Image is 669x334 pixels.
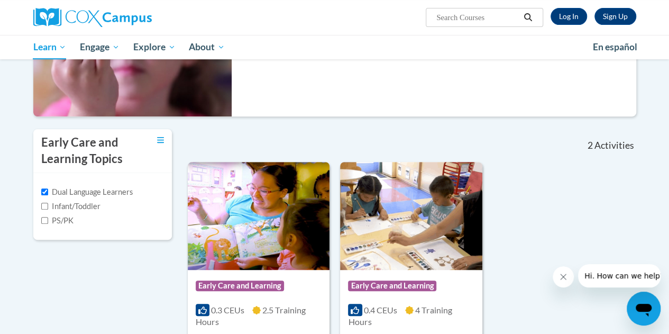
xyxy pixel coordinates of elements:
[594,8,636,25] a: Register
[41,186,133,198] label: Dual Language Learners
[593,41,637,52] span: En español
[211,305,244,315] span: 0.3 CEUs
[594,140,634,151] span: Activities
[182,35,232,59] a: About
[41,201,100,212] label: Infant/Toddler
[73,35,126,59] a: Engage
[587,140,592,151] span: 2
[340,162,482,270] img: Course Logo
[41,203,48,210] input: Checkbox for Options
[188,162,329,270] img: Course Logo
[364,305,397,315] span: 0.4 CEUs
[41,188,48,195] input: Checkbox for Options
[41,134,142,167] h3: Early Care and Learning Topics
[33,8,224,27] a: Cox Campus
[26,35,74,59] a: Learn
[6,7,86,16] span: Hi. How can we help?
[189,41,225,53] span: About
[33,8,152,27] img: Cox Campus
[551,8,587,25] a: Log In
[586,36,644,58] a: En español
[157,134,164,146] a: Toggle collapse
[126,35,182,59] a: Explore
[435,11,520,24] input: Search Courses
[627,292,661,326] iframe: Button to launch messaging window
[553,266,574,287] iframe: Close message
[41,215,74,227] label: PS/PK
[80,41,120,53] span: Engage
[578,264,661,287] iframe: Message from company
[25,35,644,59] div: Main menu
[41,217,48,224] input: Checkbox for Options
[33,41,66,53] span: Learn
[520,11,536,24] button: Search
[133,41,176,53] span: Explore
[196,281,284,291] span: Early Care and Learning
[348,281,436,291] span: Early Care and Learning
